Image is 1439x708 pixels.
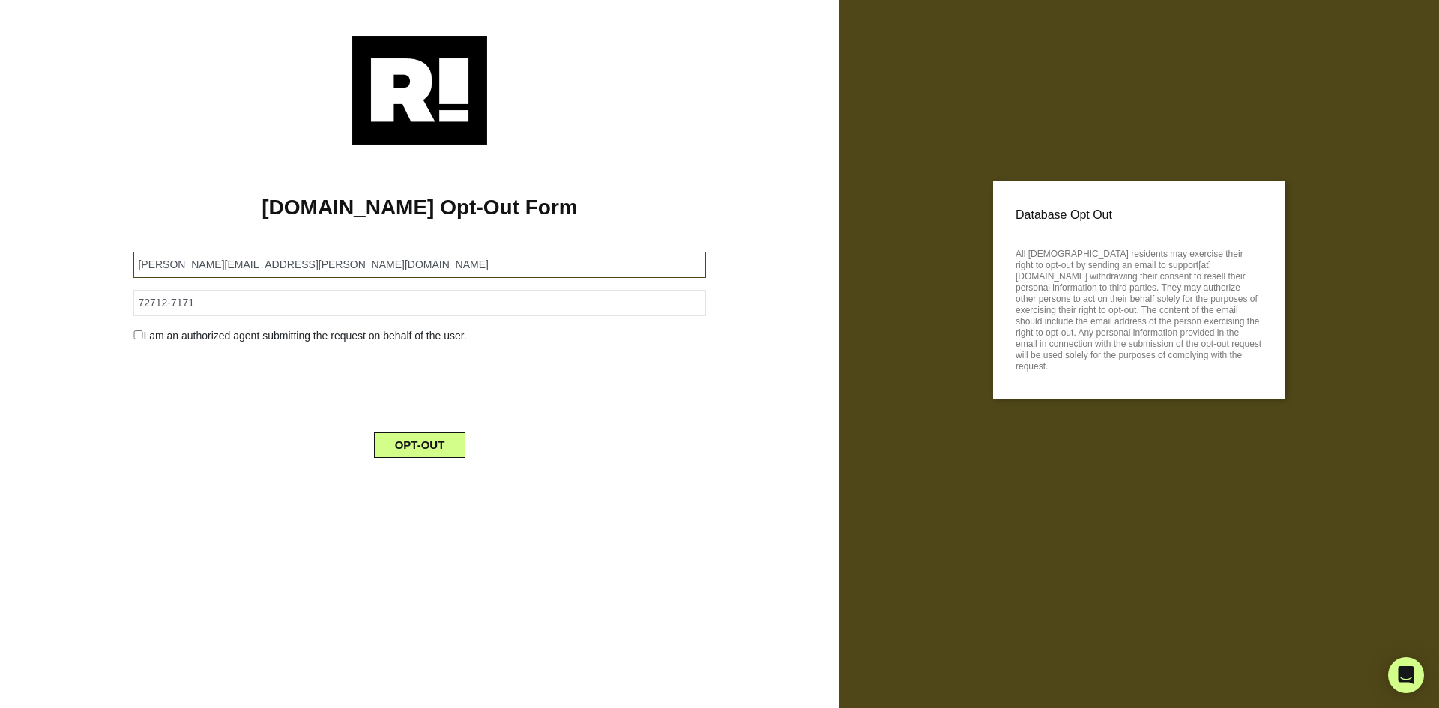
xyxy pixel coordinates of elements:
[1388,657,1424,693] div: Open Intercom Messenger
[1016,204,1263,226] p: Database Opt Out
[133,290,705,316] input: Zipcode
[352,36,487,145] img: Retention.com
[306,356,534,414] iframe: reCAPTCHA
[133,252,705,278] input: Email Address
[1016,244,1263,372] p: All [DEMOGRAPHIC_DATA] residents may exercise their right to opt-out by sending an email to suppo...
[122,328,717,344] div: I am an authorized agent submitting the request on behalf of the user.
[22,195,817,220] h1: [DOMAIN_NAME] Opt-Out Form
[374,432,466,458] button: OPT-OUT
